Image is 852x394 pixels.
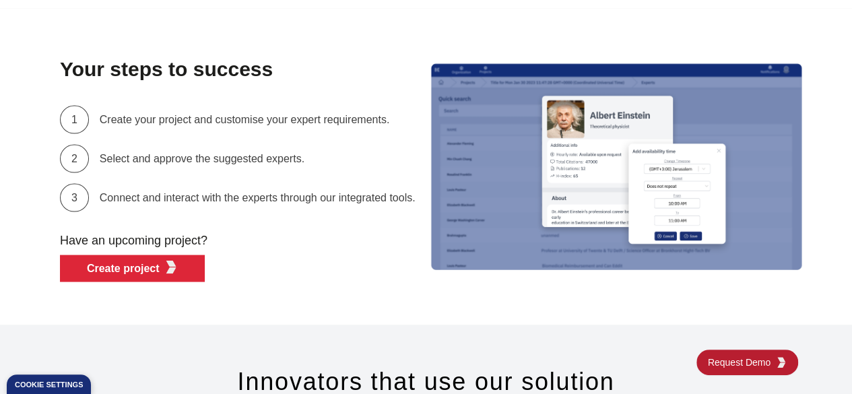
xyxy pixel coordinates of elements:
[164,260,178,273] img: KGG Fifth Element RED
[87,260,160,276] p: Create project
[426,59,830,274] img: KOL management, KEE, Therapy area experts
[100,111,389,127] div: Create your project and customise your expert requirements.
[776,357,787,368] img: KGG
[60,51,416,86] h1: Your steps to success
[60,225,416,255] h3: Have an upcoming project?
[100,150,304,166] div: Select and approve the suggested experts.
[785,329,852,394] div: Widget de chat
[100,189,416,205] div: Connect and interact with the experts through our integrated tools.
[60,255,205,282] button: Create projectKGG Fifth Element RED
[60,144,89,172] div: 2
[785,329,852,394] iframe: Chat Widget
[708,356,776,369] span: Request Demo
[696,350,798,375] a: Request DemoKGG
[15,381,83,389] div: Cookie settings
[60,105,89,133] div: 1
[60,183,89,211] div: 3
